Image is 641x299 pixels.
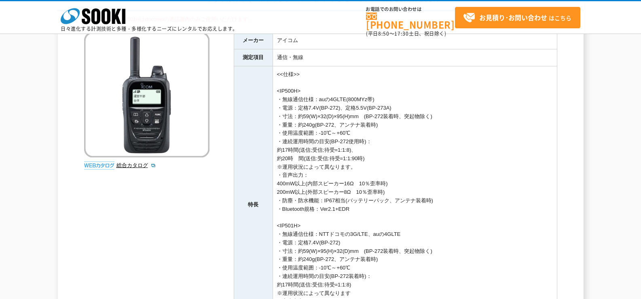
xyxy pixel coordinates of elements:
[273,32,557,49] td: アイコム
[366,7,455,12] span: お電話でのお問い合わせは
[234,49,273,66] th: 測定項目
[479,13,547,22] strong: お見積り･お問い合わせ
[366,13,455,29] a: [PHONE_NUMBER]
[273,49,557,66] td: 通信・無線
[366,30,446,37] span: (平日 ～ 土日、祝日除く)
[378,30,389,37] span: 8:50
[394,30,409,37] span: 17:30
[234,32,273,49] th: メーカー
[84,161,114,170] img: webカタログ
[463,12,571,24] span: はこちら
[455,7,580,28] a: お見積り･お問い合わせはこちら
[61,26,238,31] p: 日々進化する計測技術と多種・多様化するニーズにレンタルでお応えします。
[116,162,156,168] a: 総合カタログ
[84,32,209,157] img: IPトランシーバー IP500H/IP501H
